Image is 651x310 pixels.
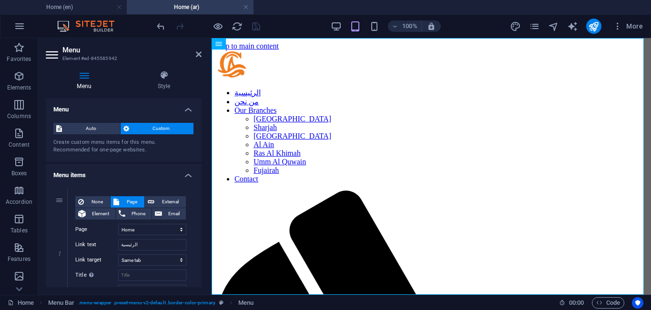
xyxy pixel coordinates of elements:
button: Usercentrics [632,297,643,309]
button: design [510,20,521,32]
button: pages [529,20,540,32]
p: Columns [7,112,31,120]
button: None [75,196,110,208]
button: Click here to leave preview mode and continue editing [212,20,224,32]
h4: Style [126,70,202,90]
div: Create custom menu items for this menu. Recommended for one-page websites. [53,139,194,154]
button: External [145,196,186,208]
p: Features [8,255,31,263]
p: Favorites [7,55,31,63]
h2: Menu [62,46,202,54]
span: None [87,196,107,208]
p: Accordion [6,198,32,206]
button: Email [152,208,186,220]
label: Relationship [75,285,118,296]
span: Click to select. Double-click to edit [48,297,75,309]
span: 00 00 [569,297,584,309]
p: Elements [7,84,31,91]
span: . menu-wrapper .preset-menu-v2-default .border-color-primary [78,297,215,309]
nav: breadcrumb [48,297,254,309]
h4: Menu [46,98,202,115]
i: Design (Ctrl+Alt+Y) [510,21,521,32]
em: 1 [52,250,66,258]
button: Page [111,196,144,208]
button: More [609,19,647,34]
button: Custom [121,123,194,134]
p: Tables [10,227,28,234]
h3: Element #ed-845585942 [62,54,183,63]
label: Title [75,270,118,281]
span: Click to select. Double-click to edit [238,297,254,309]
h4: Menu [46,70,126,90]
label: Page [75,224,118,235]
input: Title [118,270,186,281]
span: More [613,21,643,31]
span: Auto [65,123,117,134]
span: Code [596,297,620,309]
i: Navigator [548,21,559,32]
label: Link text [75,239,118,250]
h6: Session time [559,297,584,309]
span: Phone [128,208,149,220]
button: 100% [388,20,422,32]
span: : [576,299,577,306]
button: text_generator [567,20,579,32]
button: Auto [53,123,120,134]
i: Publish [588,21,599,32]
button: Phone [116,208,152,220]
button: navigator [548,20,559,32]
h4: Menu items [46,164,202,181]
span: Element [89,208,112,220]
p: Content [9,141,30,149]
i: Reload page [232,21,243,32]
i: Pages (Ctrl+Alt+S) [529,21,540,32]
i: This element is a customizable preset [219,300,224,305]
button: Code [592,297,624,309]
i: AI Writer [567,21,578,32]
h4: Home (ar) [127,2,254,12]
span: Custom [132,123,191,134]
i: Undo: Change menu items (Ctrl+Z) [155,21,166,32]
span: Page [122,196,142,208]
img: Editor Logo [55,20,126,32]
button: Element [75,208,115,220]
a: Skip to main content [4,4,67,12]
h6: 100% [402,20,417,32]
span: Email [165,208,183,220]
i: On resize automatically adjust zoom level to fit chosen device. [427,22,436,30]
p: Boxes [11,170,27,177]
button: publish [586,19,601,34]
button: reload [231,20,243,32]
label: Link target [75,254,118,266]
a: Click to cancel selection. Double-click to open Pages [8,297,34,309]
input: Link text... [118,239,186,250]
button: undo [155,20,166,32]
span: External [157,196,183,208]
